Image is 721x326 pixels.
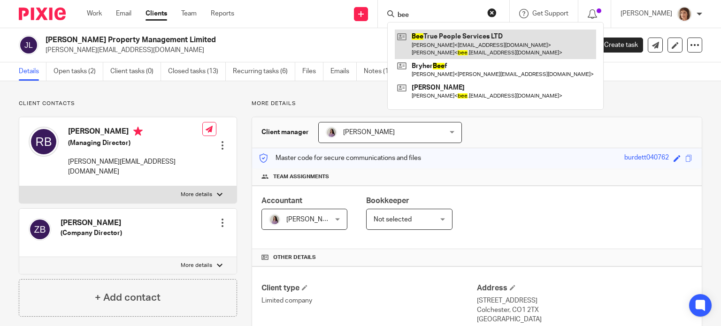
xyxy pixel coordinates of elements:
[181,191,212,198] p: More details
[146,9,167,18] a: Clients
[273,254,316,261] span: Other details
[477,283,692,293] h4: Address
[19,62,46,81] a: Details
[19,8,66,20] img: Pixie
[397,11,481,20] input: Search
[233,62,295,81] a: Recurring tasks (6)
[261,128,309,137] h3: Client manager
[621,9,672,18] p: [PERSON_NAME]
[273,173,329,181] span: Team assignments
[19,100,237,107] p: Client contacts
[477,305,692,315] p: Colchester, CO1 2TX
[116,9,131,18] a: Email
[302,62,323,81] a: Files
[487,8,497,17] button: Clear
[624,153,669,164] div: burdett040762
[261,296,477,305] p: Limited company
[46,45,575,55] p: [PERSON_NAME][EMAIL_ADDRESS][DOMAIN_NAME]
[29,127,59,157] img: svg%3E
[364,62,398,81] a: Notes (1)
[259,153,421,163] p: Master code for secure communications and files
[168,62,226,81] a: Closed tasks (13)
[261,197,302,205] span: Accountant
[252,100,702,107] p: More details
[366,197,409,205] span: Bookkeeper
[181,262,212,269] p: More details
[286,216,338,223] span: [PERSON_NAME]
[269,214,280,225] img: Olivia.jpg
[330,62,357,81] a: Emails
[181,9,197,18] a: Team
[110,62,161,81] a: Client tasks (0)
[211,9,234,18] a: Reports
[87,9,102,18] a: Work
[589,38,643,53] a: Create task
[61,228,122,238] h5: (Company Director)
[374,216,412,223] span: Not selected
[326,127,337,138] img: Olivia.jpg
[54,62,103,81] a: Open tasks (2)
[532,10,568,17] span: Get Support
[46,35,469,45] h2: [PERSON_NAME] Property Management Limited
[61,218,122,228] h4: [PERSON_NAME]
[68,157,202,176] p: [PERSON_NAME][EMAIL_ADDRESS][DOMAIN_NAME]
[68,127,202,138] h4: [PERSON_NAME]
[29,218,51,241] img: svg%3E
[477,296,692,305] p: [STREET_ADDRESS]
[19,35,38,55] img: svg%3E
[68,138,202,148] h5: (Managing Director)
[343,129,395,136] span: [PERSON_NAME]
[677,7,692,22] img: Pixie%204.jpg
[477,315,692,324] p: [GEOGRAPHIC_DATA]
[133,127,143,136] i: Primary
[261,283,477,293] h4: Client type
[95,290,161,305] h4: + Add contact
